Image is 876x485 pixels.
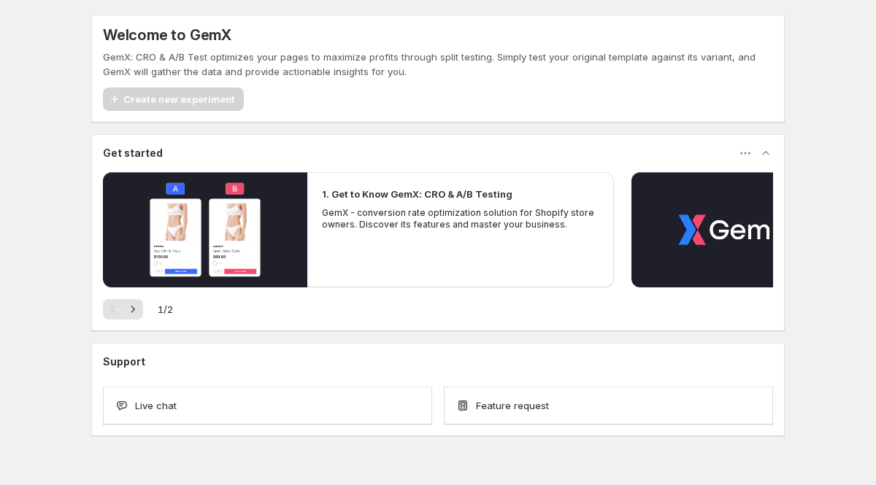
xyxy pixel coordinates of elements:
[103,354,145,369] h3: Support
[476,398,549,413] span: Feature request
[103,50,773,79] p: GemX: CRO & A/B Test optimizes your pages to maximize profits through split testing. Simply test ...
[322,187,512,201] h2: 1. Get to Know GemX: CRO & A/B Testing
[135,398,177,413] span: Live chat
[322,207,599,230] p: GemX - conversion rate optimization solution for Shopify store owners. Discover its features and ...
[158,302,173,317] span: 1 / 2
[103,146,163,160] h3: Get started
[103,26,231,44] h5: Welcome to GemX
